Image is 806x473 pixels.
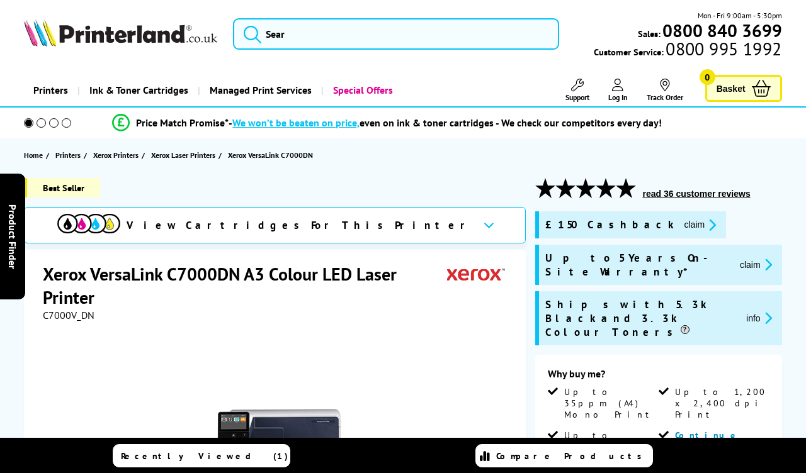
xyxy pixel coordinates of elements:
span: Up to 5 Years On-Site Warranty* [545,251,730,279]
h1: Xerox VersaLink C7000DN A3 Colour LED Laser Printer [43,262,446,309]
a: 0800 840 3699 [661,25,782,36]
span: Home [24,148,43,162]
span: Recently Viewed (1) [121,450,288,462]
a: Log In [608,79,628,102]
span: £150 Cashback [545,218,674,232]
img: cmyk-icon.svg [57,214,120,233]
img: Xerox [447,262,505,286]
a: Xerox Laser Printers [151,148,219,162]
span: Xerox VersaLink C7000DN [228,148,313,162]
span: 0 [700,69,715,85]
span: Sales: [638,28,661,40]
li: modal_Promise [6,112,768,134]
span: Up to 35ppm (A4) Mono Print [564,386,657,420]
b: 0800 840 3699 [662,19,782,42]
span: Mon - Fri 9:00am - 5:30pm [698,9,782,21]
a: Printers [24,74,77,106]
a: Recently Viewed (1) [113,444,290,467]
span: Price Match Promise* [136,116,229,129]
button: read 36 customer reviews [639,188,754,199]
input: Sear [233,18,559,50]
span: View Cartridges For This Printer [127,218,473,232]
div: - even on ink & toner cartridges - We check our competitors every day! [229,116,662,129]
span: Xerox Printers [93,148,139,162]
a: Home [24,148,46,162]
span: Ships with 5.3k Black and 3.3k Colour Toners [545,298,737,339]
span: Product Finder [6,204,19,269]
a: Xerox Printers [93,148,142,162]
span: 0800 995 1992 [664,43,781,55]
img: Printerland Logo [24,19,217,46]
span: Best Seller [24,178,100,198]
a: Printers [55,148,84,162]
span: Xerox Laser Printers [151,148,215,162]
span: Log In [608,92,628,102]
span: Customer Service: [594,43,781,58]
span: Support [565,92,589,102]
span: Up to 1,200 x 2,400 dpi Print [675,386,768,420]
span: Ink & Toner Cartridges [89,74,188,106]
span: We won’t be beaten on price, [232,116,360,129]
a: Managed Print Services [198,74,321,106]
span: Basket [717,80,746,97]
a: Track Order [647,79,683,102]
a: Basket 0 [705,75,782,102]
button: promo-description [681,218,720,232]
a: Compare Products [475,444,653,467]
a: Xerox VersaLink C7000DN [228,148,316,162]
a: Support [565,79,589,102]
span: Compare Products [496,450,649,462]
span: Printers [55,148,81,162]
a: Printerland Logo [24,19,217,48]
a: Ink & Toner Cartridges [77,74,198,106]
div: Why buy me? [548,367,769,386]
a: Special Offers [321,74,402,106]
span: C7000V_DN [43,309,94,321]
button: promo-description [742,311,776,325]
button: promo-description [736,257,776,272]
